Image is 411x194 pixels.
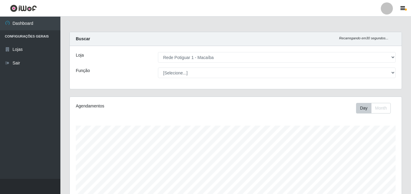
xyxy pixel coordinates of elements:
[76,67,90,74] label: Função
[371,103,391,113] button: Month
[339,36,388,40] i: Recarregando em 30 segundos...
[76,52,84,58] label: Loja
[356,103,396,113] div: Toolbar with button groups
[76,36,90,41] strong: Buscar
[10,5,37,12] img: CoreUI Logo
[356,103,371,113] button: Day
[356,103,391,113] div: First group
[76,103,204,109] div: Agendamentos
